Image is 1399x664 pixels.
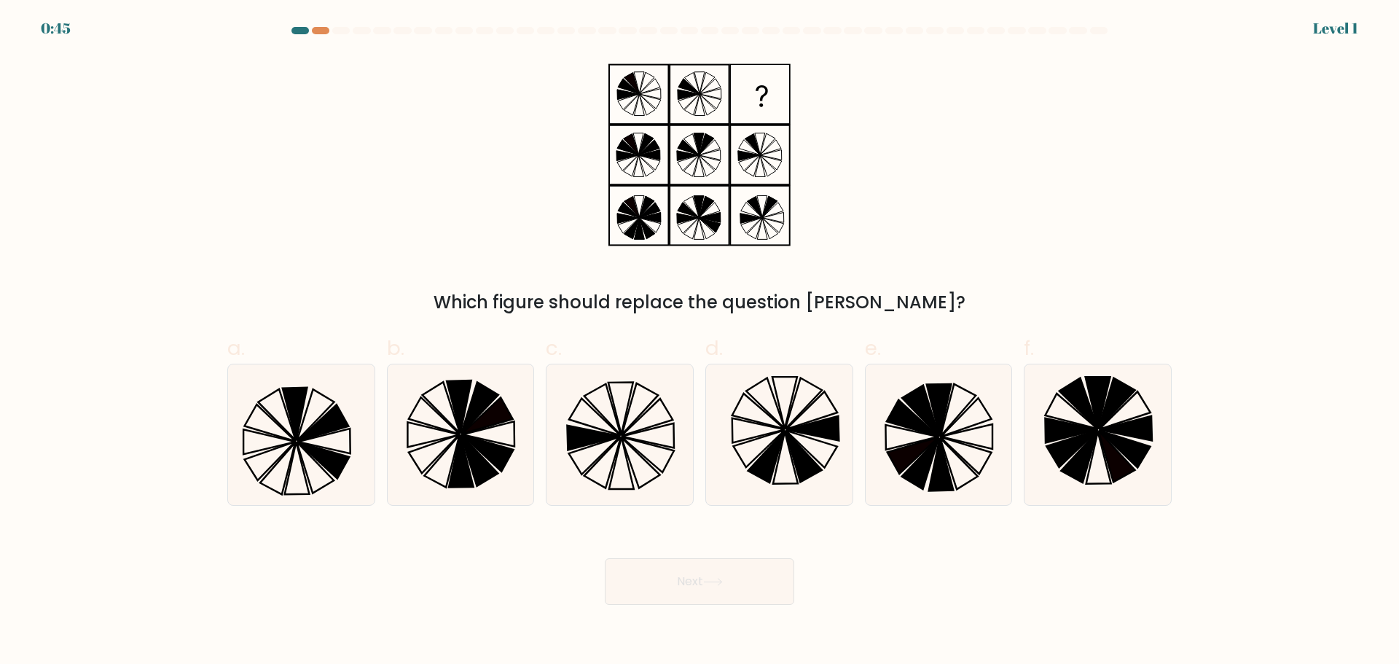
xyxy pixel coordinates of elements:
button: Next [605,558,794,605]
div: Which figure should replace the question [PERSON_NAME]? [236,289,1163,316]
div: 0:45 [41,17,71,39]
span: c. [546,334,562,362]
span: e. [865,334,881,362]
div: Level 1 [1313,17,1358,39]
span: b. [387,334,404,362]
span: f. [1024,334,1034,362]
span: a. [227,334,245,362]
span: d. [705,334,723,362]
